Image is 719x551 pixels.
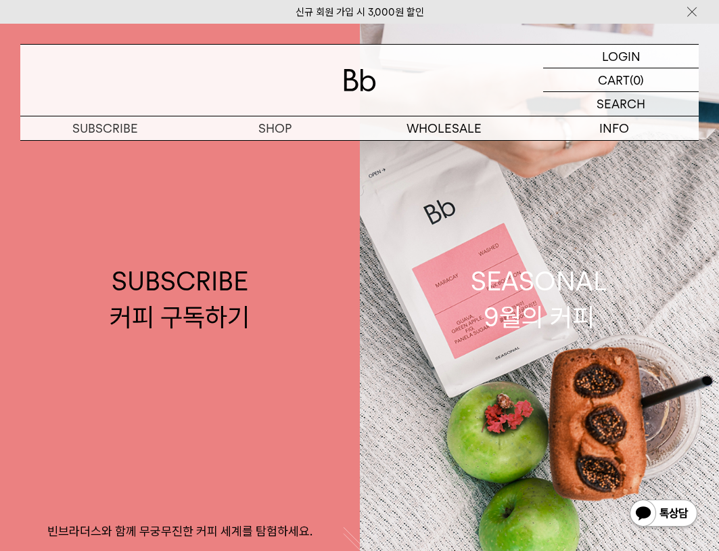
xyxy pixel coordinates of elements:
a: CART (0) [543,68,699,92]
p: CART [598,68,630,91]
p: INFO [529,116,699,140]
a: SHOP [190,116,360,140]
p: WHOLESALE [360,116,530,140]
div: SEASONAL 9월의 커피 [471,263,607,335]
p: LOGIN [602,45,641,68]
img: 로고 [344,69,376,91]
div: SUBSCRIBE 커피 구독하기 [110,263,250,335]
p: (0) [630,68,644,91]
a: SUBSCRIBE [20,116,190,140]
p: SEARCH [597,92,645,116]
img: 카카오톡 채널 1:1 채팅 버튼 [628,498,699,531]
a: 신규 회원 가입 시 3,000원 할인 [296,6,424,18]
a: LOGIN [543,45,699,68]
